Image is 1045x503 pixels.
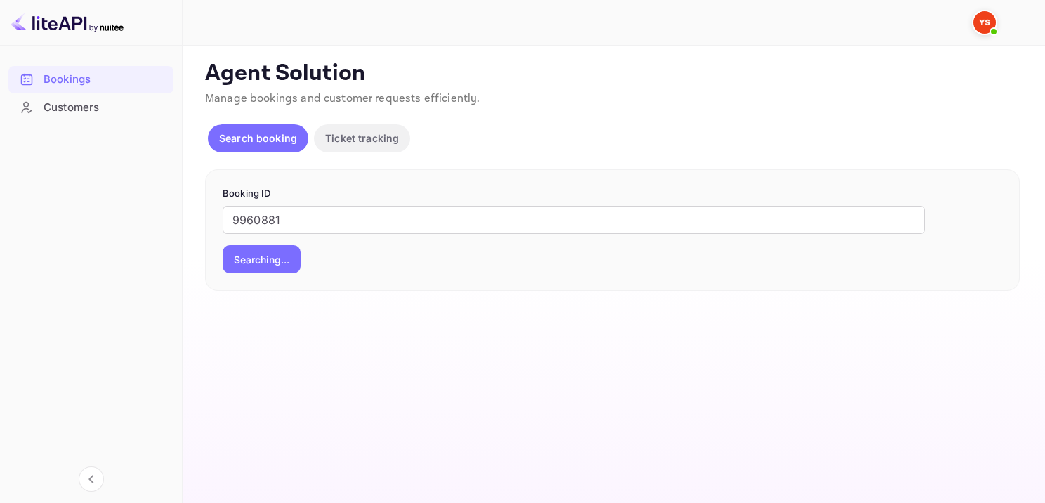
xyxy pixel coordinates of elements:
input: Enter Booking ID (e.g., 63782194) [223,206,925,234]
button: Searching... [223,245,301,273]
div: Customers [8,94,173,122]
img: Yandex Support [973,11,996,34]
button: Collapse navigation [79,466,104,492]
p: Search booking [219,131,297,145]
div: Bookings [8,66,173,93]
p: Booking ID [223,187,1002,201]
img: LiteAPI logo [11,11,124,34]
p: Agent Solution [205,60,1020,88]
div: Bookings [44,72,166,88]
div: Customers [44,100,166,116]
p: Ticket tracking [325,131,399,145]
a: Bookings [8,66,173,92]
a: Customers [8,94,173,120]
span: Manage bookings and customer requests efficiently. [205,91,480,106]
